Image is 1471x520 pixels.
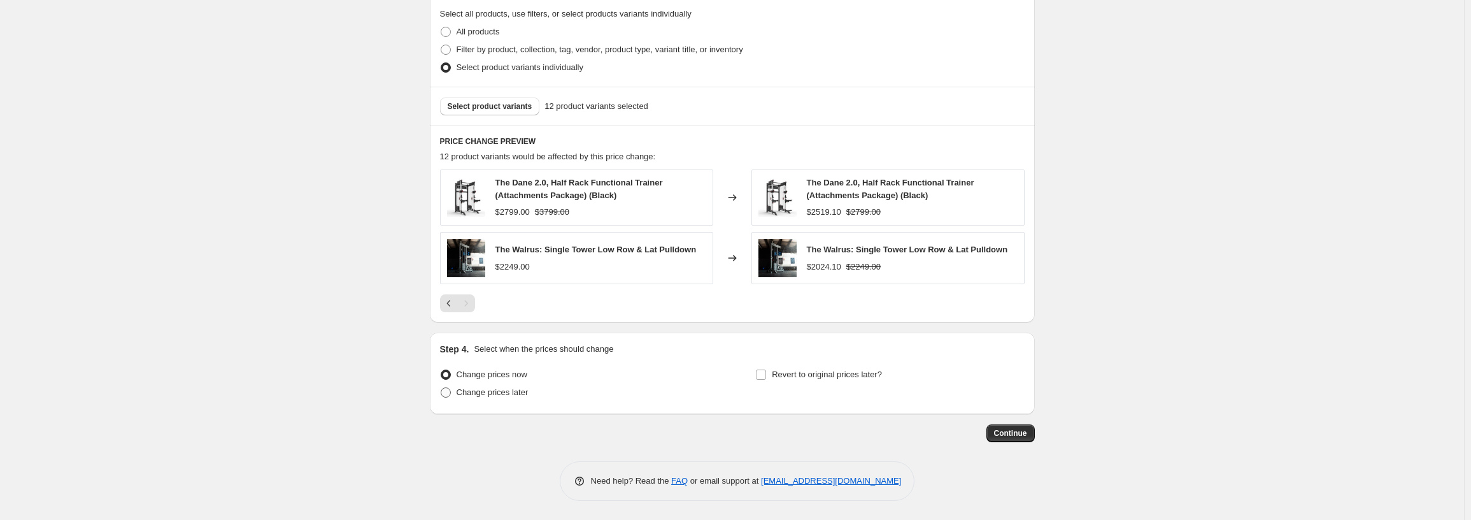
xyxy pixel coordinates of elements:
span: or email support at [688,476,761,486]
strike: $2249.00 [846,261,881,273]
span: Select product variants individually [457,62,583,72]
span: Select product variants [448,101,532,112]
div: $2519.10 [807,206,841,219]
strike: $2799.00 [846,206,881,219]
span: Continue [994,428,1027,438]
img: Single-Tower-Low-Row-_-Lat-Pulldown-Fringe-Sport-600890873_80x.jpg [758,239,797,277]
span: Change prices now [457,370,527,379]
img: The-Dane-2.0_-Half-Rack-Functional-Trainer-Fringe-Sport-401134725_80x.jpg [447,178,485,217]
span: The Walrus: Single Tower Low Row & Lat Pulldown [495,245,697,254]
h2: Step 4. [440,343,469,356]
img: Single-Tower-Low-Row-_-Lat-Pulldown-Fringe-Sport-600890873_80x.jpg [447,239,485,277]
strike: $3799.00 [535,206,569,219]
img: The-Dane-2.0_-Half-Rack-Functional-Trainer-Fringe-Sport-401134725_80x.jpg [758,178,797,217]
span: Revert to original prices later? [772,370,882,379]
nav: Pagination [440,294,475,312]
span: Filter by product, collection, tag, vendor, product type, variant title, or inventory [457,45,743,54]
div: $2024.10 [807,261,841,273]
span: 12 product variants would be affected by this price change: [440,152,656,161]
h6: PRICE CHANGE PREVIEW [440,136,1025,147]
div: $2249.00 [495,261,530,273]
button: Continue [986,424,1035,442]
span: Need help? Read the [591,476,672,486]
a: FAQ [671,476,688,486]
span: Change prices later [457,387,529,397]
span: The Dane 2.0, Half Rack Functional Trainer (Attachments Package) (Black) [495,178,663,200]
a: [EMAIL_ADDRESS][DOMAIN_NAME] [761,476,901,486]
div: $2799.00 [495,206,530,219]
span: Select all products, use filters, or select products variants individually [440,9,692,18]
span: The Dane 2.0, Half Rack Functional Trainer (Attachments Package) (Black) [807,178,974,200]
span: All products [457,27,500,36]
p: Select when the prices should change [474,343,613,356]
button: Select product variants [440,97,540,115]
span: 12 product variants selected [544,100,648,113]
button: Previous [440,294,458,312]
span: The Walrus: Single Tower Low Row & Lat Pulldown [807,245,1008,254]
